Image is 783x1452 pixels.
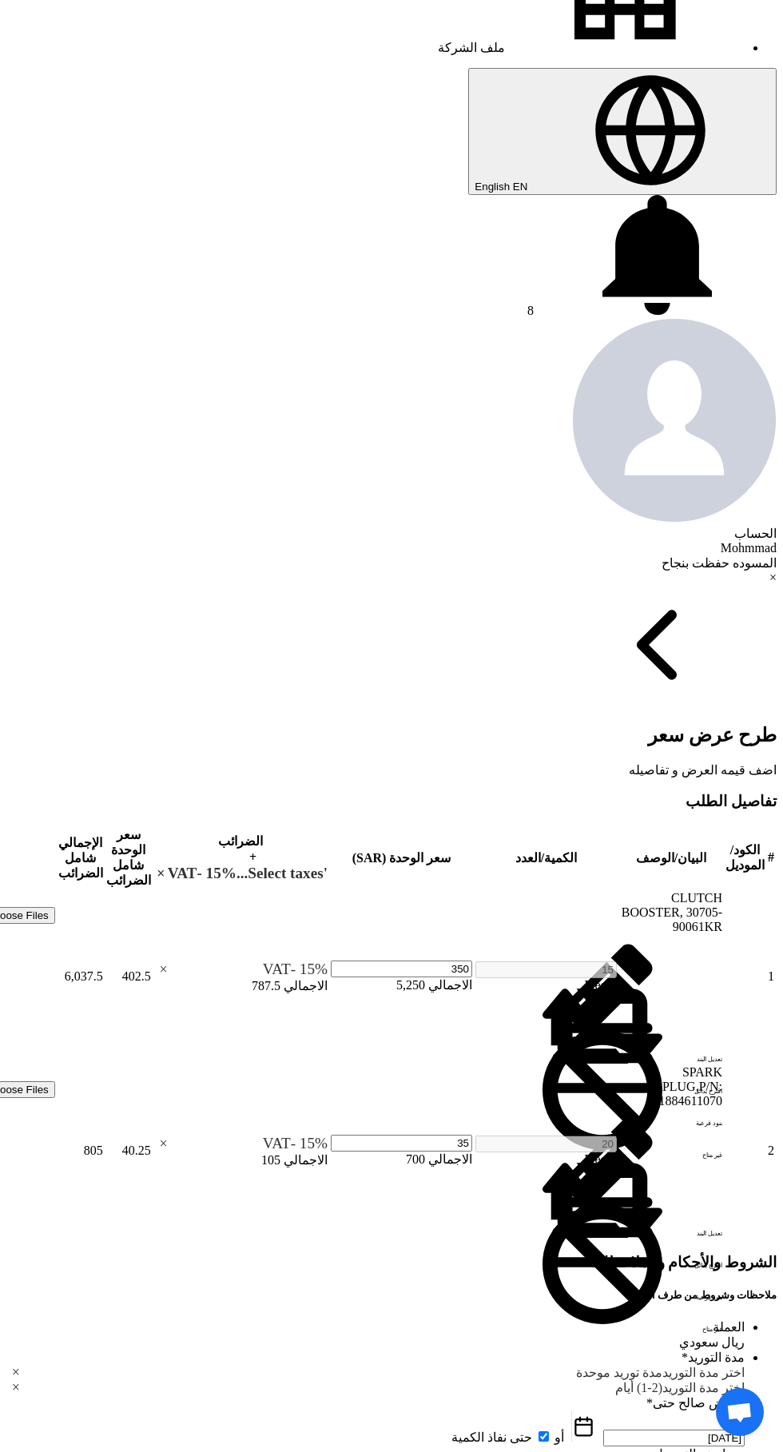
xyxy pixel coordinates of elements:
h5: ملاحظات وشروط من طرف المورد [6,1289,777,1302]
div: تعديل البند [620,934,722,966]
span: 105 [261,1153,280,1167]
img: profile_test.png [572,318,777,523]
div: العرض صالح حتى [6,1395,745,1410]
span: Clear all [154,865,168,882]
span: English [475,181,510,193]
span: الاجمالي [284,1153,328,1167]
th: الضرائب [153,826,328,889]
th: سعر الوحدة شامل الضرائب [105,826,152,889]
span: × [160,962,168,977]
h3: تفاصيل الطلب [6,793,777,810]
span: الاجمالي [284,979,328,993]
td: 40.25 [105,1064,152,1237]
div: اقترح بدائل [620,966,722,998]
div: تعديل البند [620,1108,722,1140]
span: 8 [527,304,534,317]
span: 700 [406,1152,425,1166]
th: الكمية/العدد [475,826,618,889]
span: الاجمالي [428,1152,472,1166]
h3: الشروط والأحكام والملاحظات [6,1254,777,1271]
th: الإجمالي شامل الضرائب [58,826,104,889]
input: حتى نفاذ الكمية [539,1431,549,1442]
input: RFQ_STEP1.ITEMS.2.AMOUNT_TITLE [475,961,617,978]
td: 1 [767,890,775,1063]
div: ريال سعودي [6,1335,745,1350]
input: RFQ_STEP1.ITEMS.2.AMOUNT_TITLE [475,1136,617,1152]
span: Clear all [154,961,168,978]
span: Clear all [6,1365,20,1380]
span: × [12,1365,20,1379]
div: مدة التوريد [6,1350,745,1365]
th: الكود/الموديل [725,826,765,889]
div: غير متاح [620,1030,722,1062]
th: البيان/الوصف [619,826,723,889]
span: الاجمالي [428,978,472,992]
input: أدخل سعر الوحدة [331,1135,472,1152]
span: 6,037.5 [65,969,103,983]
span: 787.5 [252,979,280,993]
td: 402.5 [105,890,152,1063]
td: 2 [767,1064,775,1237]
span: EN [513,181,528,193]
button: English EN [468,68,777,195]
div: Mohmmad [6,541,777,555]
span: × [12,1380,20,1394]
span: CLUTCH BOOSTER, 30705-90061KR [622,891,722,933]
span: Pieces [584,1152,617,1166]
span: Clear all [154,1135,168,1152]
span: × [160,1136,168,1151]
h2: طرح عرض سعر [6,724,777,746]
label: حتى نفاذ الكمية [451,1430,551,1444]
div: العملة [6,1319,745,1335]
div: بنود فرعية [620,998,722,1030]
ng-select: VAT [154,961,328,978]
div: اضف قيمه العرض و تفاصيله [6,762,777,778]
div: غير متاح [620,1204,722,1236]
div: اقترح بدائل [620,1140,722,1172]
div: بنود فرعية [620,1172,722,1204]
th: سعر الوحدة (SAR) [330,826,473,889]
a: دردشة مفتوحة [716,1388,764,1436]
div: × [6,571,777,585]
div: المسوده حفظت بنجاح [6,555,777,571]
th: # [767,826,775,889]
span: Clear all [6,1380,20,1395]
span: × [157,866,165,881]
div: الحساب [6,526,777,541]
span: أو [554,1430,564,1444]
a: ملف الشركة [438,41,745,54]
input: أدخل سعر الوحدة [331,961,472,977]
ng-select: VAT [154,1135,328,1152]
span: Pieces [584,978,617,992]
span: SPARK PLUG,P/N: 1884611070 [659,1065,722,1108]
span: + [249,850,256,864]
input: سنة-شهر-يوم [603,1430,745,1446]
span: 5,250 [396,978,425,992]
span: 805 [84,1144,103,1157]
